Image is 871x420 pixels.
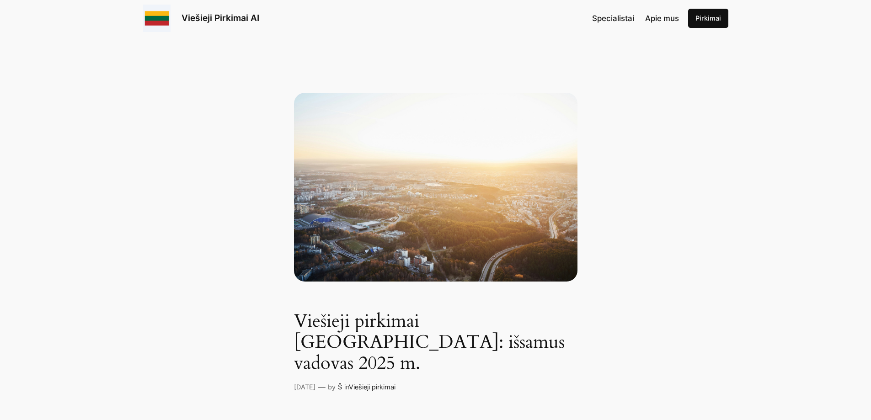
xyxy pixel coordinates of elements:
span: Specialistai [592,14,634,23]
img: Viešieji pirkimai logo [143,5,171,32]
span: in [344,383,349,391]
a: Pirkimai [688,9,728,28]
nav: Navigation [592,12,679,24]
a: [DATE] [294,383,315,391]
a: Š [338,383,342,391]
a: Viešieji Pirkimai AI [182,12,259,23]
p: — [318,381,326,393]
h1: Viešieji pirkimai [GEOGRAPHIC_DATA]: išsamus vadovas 2025 m. [294,311,577,374]
a: Viešieji pirkimai [349,383,395,391]
span: Apie mus [645,14,679,23]
a: Specialistai [592,12,634,24]
a: Apie mus [645,12,679,24]
p: by [328,382,336,392]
